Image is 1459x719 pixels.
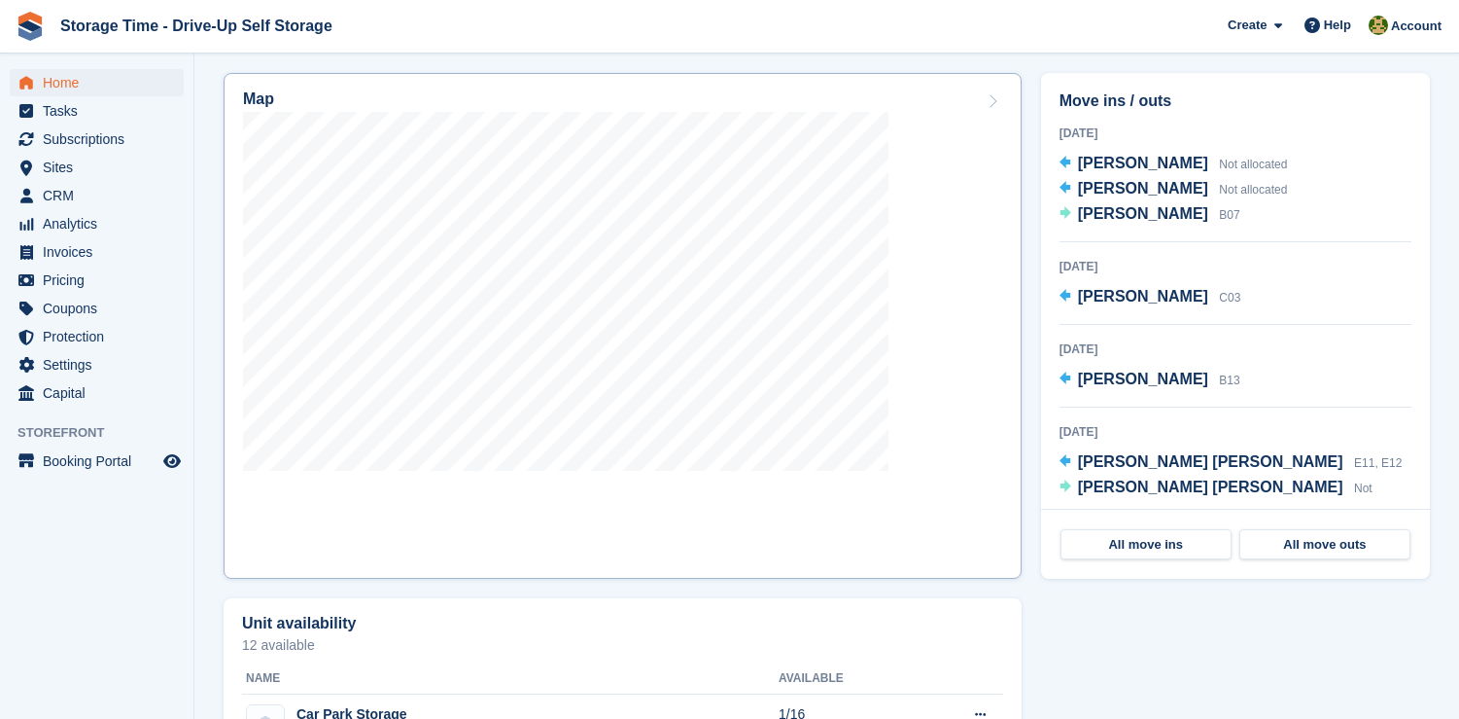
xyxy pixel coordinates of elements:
[43,295,159,322] span: Coupons
[1060,177,1288,202] a: [PERSON_NAME] Not allocated
[1219,374,1239,387] span: B13
[43,267,159,294] span: Pricing
[10,154,184,181] a: menu
[1219,158,1287,171] span: Not allocated
[1078,155,1208,171] span: [PERSON_NAME]
[1060,152,1288,177] a: [PERSON_NAME] Not allocated
[1219,208,1239,222] span: B07
[242,638,1003,652] p: 12 available
[1060,368,1240,393] a: [PERSON_NAME] B13
[10,126,184,153] a: menu
[1060,341,1411,358] div: [DATE]
[242,664,779,695] th: Name
[1219,183,1287,197] span: Not allocated
[43,154,159,181] span: Sites
[10,379,184,407] a: menu
[1391,17,1442,36] span: Account
[1078,205,1208,222] span: [PERSON_NAME]
[1078,453,1343,470] span: [PERSON_NAME] [PERSON_NAME]
[224,73,1022,579] a: Map
[43,97,159,125] span: Tasks
[10,182,184,209] a: menu
[1078,371,1208,387] span: [PERSON_NAME]
[1078,180,1208,197] span: [PERSON_NAME]
[43,238,159,266] span: Invoices
[1060,202,1240,228] a: [PERSON_NAME] B07
[1239,529,1410,560] a: All move outs
[1060,423,1411,441] div: [DATE]
[17,423,193,443] span: Storefront
[1219,291,1240,305] span: C03
[160,449,184,473] a: Preview store
[43,126,159,153] span: Subscriptions
[10,448,184,475] a: menu
[43,379,159,407] span: Capital
[1369,16,1388,35] img: Zain Sarwar
[52,10,340,42] a: Storage Time - Drive-Up Self Storage
[10,323,184,350] a: menu
[243,90,274,108] h2: Map
[10,238,184,266] a: menu
[1078,288,1208,305] span: [PERSON_NAME]
[1078,482,1372,521] span: Not allocated
[43,182,159,209] span: CRM
[43,351,159,378] span: Settings
[779,664,917,695] th: Available
[1228,16,1267,35] span: Create
[1324,16,1351,35] span: Help
[1060,90,1411,113] h2: Move ins / outs
[10,69,184,96] a: menu
[1060,125,1411,142] div: [DATE]
[10,210,184,237] a: menu
[1354,456,1402,470] span: E11, E12
[43,323,159,350] span: Protection
[16,12,45,41] img: stora-icon-8386f47178a22dfd0bd8f6a31ec36ba5ce8667c1dd55bd0f319d3a0aa187defe.svg
[43,210,159,237] span: Analytics
[10,97,184,125] a: menu
[242,615,356,632] h2: Unit availability
[10,295,184,322] a: menu
[10,267,184,294] a: menu
[1060,450,1403,476] a: [PERSON_NAME] [PERSON_NAME] E11, E12
[1060,285,1241,310] a: [PERSON_NAME] C03
[43,69,159,96] span: Home
[1060,476,1411,526] a: [PERSON_NAME] [PERSON_NAME] Not allocated
[1060,258,1411,275] div: [DATE]
[43,448,159,475] span: Booking Portal
[1078,479,1343,495] span: [PERSON_NAME] [PERSON_NAME]
[1060,529,1232,560] a: All move ins
[10,351,184,378] a: menu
